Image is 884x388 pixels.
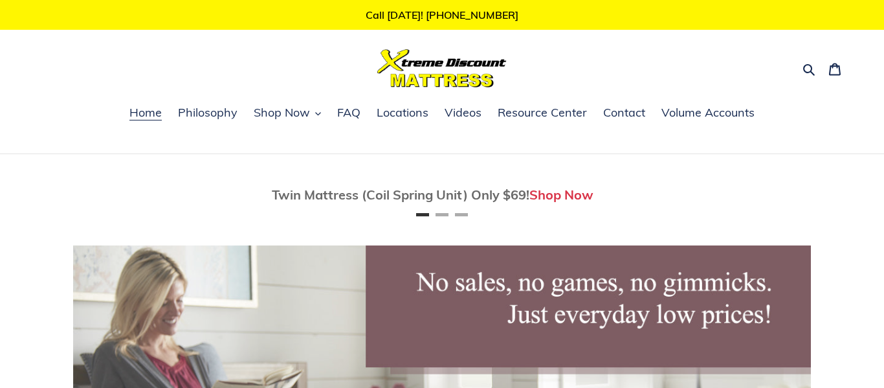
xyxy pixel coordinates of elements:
[377,105,428,120] span: Locations
[436,213,448,216] button: Page 2
[438,104,488,123] a: Videos
[661,105,755,120] span: Volume Accounts
[655,104,761,123] a: Volume Accounts
[416,213,429,216] button: Page 1
[498,105,587,120] span: Resource Center
[123,104,168,123] a: Home
[129,105,162,120] span: Home
[171,104,244,123] a: Philosophy
[247,104,327,123] button: Shop Now
[377,49,507,87] img: Xtreme Discount Mattress
[370,104,435,123] a: Locations
[331,104,367,123] a: FAQ
[529,187,593,203] a: Shop Now
[597,104,652,123] a: Contact
[603,105,645,120] span: Contact
[178,105,238,120] span: Philosophy
[254,105,310,120] span: Shop Now
[337,105,360,120] span: FAQ
[455,213,468,216] button: Page 3
[272,187,529,203] span: Twin Mattress (Coil Spring Unit) Only $69!
[445,105,481,120] span: Videos
[491,104,593,123] a: Resource Center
